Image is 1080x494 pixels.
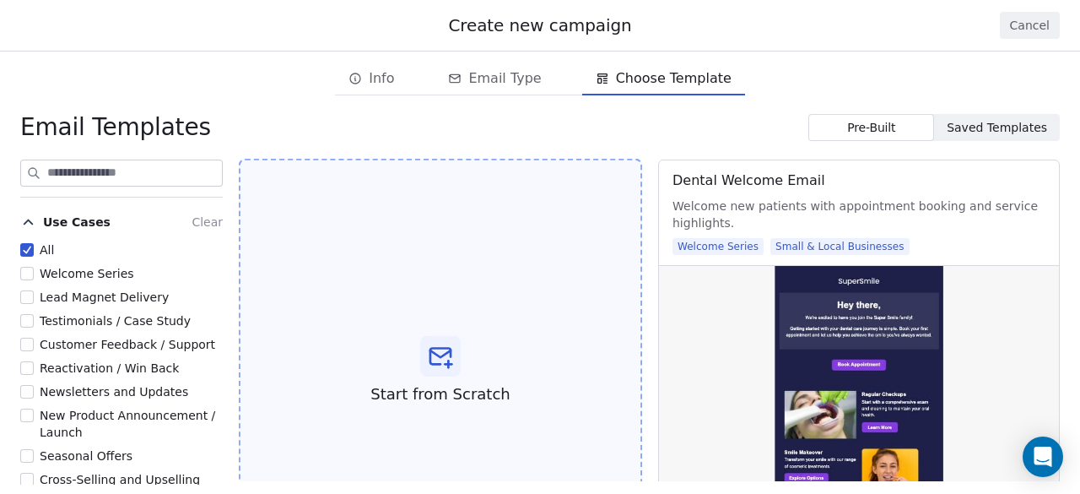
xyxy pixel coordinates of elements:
span: All [40,243,54,257]
button: Testimonials / Case Study [20,312,34,329]
span: Seasonal Offers [40,449,132,463]
span: Reactivation / Win Back [40,361,179,375]
span: New Product Announcement / Launch [40,409,215,439]
span: Saved Templates [947,119,1047,137]
span: Welcome Series [672,238,764,255]
span: Testimonials / Case Study [40,314,191,328]
span: Email Type [468,68,541,89]
button: All [20,242,34,258]
div: Dental Welcome Email [672,171,825,191]
span: Cross-Selling and Upselling [40,473,200,486]
span: Use Cases [43,214,111,231]
span: Choose Template [616,68,732,89]
span: Info [369,68,394,89]
span: Start from Scratch [370,383,510,405]
button: Clear [192,212,223,232]
div: Create new campaign [20,14,1060,37]
button: Lead Magnet Delivery [20,289,34,306]
button: New Product Announcement / Launch [20,407,34,424]
button: Newsletters and Updates [20,383,34,400]
span: Clear [192,215,223,229]
span: Small & Local Businesses [770,238,910,255]
div: email creation steps [335,62,745,95]
button: Cancel [1000,12,1060,39]
button: Seasonal Offers [20,448,34,464]
span: Newsletters and Updates [40,385,188,399]
button: Use CasesClear [20,208,223,242]
span: Customer Feedback / Support [40,338,215,351]
button: Reactivation / Win Back [20,360,34,377]
span: Welcome new patients with appointment booking and service highlights. [672,198,1045,231]
div: Open Intercom Messenger [1023,437,1063,477]
button: Welcome Series [20,265,34,282]
span: Email Templates [20,112,211,143]
button: Customer Feedback / Support [20,336,34,353]
span: Lead Magnet Delivery [40,290,169,304]
button: Cross-Selling and Upselling [20,471,34,488]
span: Welcome Series [40,267,134,280]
